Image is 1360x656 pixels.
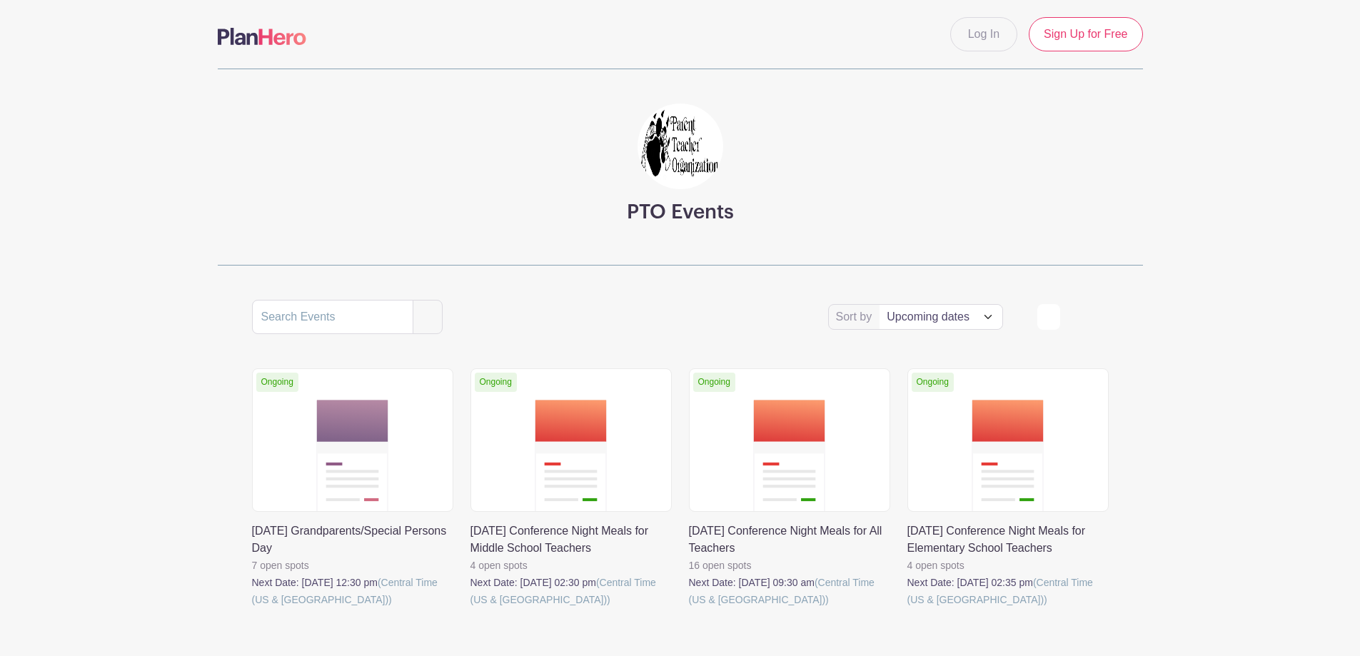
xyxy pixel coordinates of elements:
label: Sort by [836,308,877,326]
img: CH%20PTO%20Logo.jpg [638,104,723,189]
h3: PTO Events [627,201,734,225]
img: logo-507f7623f17ff9eddc593b1ce0a138ce2505c220e1c5a4e2b4648c50719b7d32.svg [218,28,306,45]
div: order and view [1037,304,1109,330]
a: Log In [950,17,1017,51]
input: Search Events [252,300,413,334]
a: Sign Up for Free [1029,17,1142,51]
